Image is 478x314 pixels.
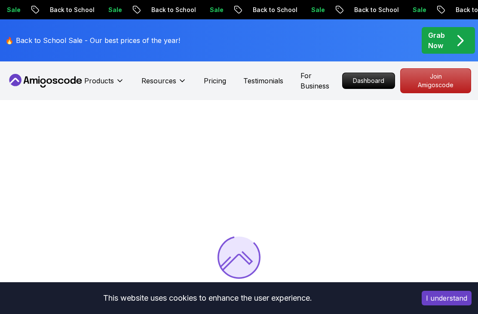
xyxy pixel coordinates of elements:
p: Resources [141,76,176,86]
p: Back to School [246,6,304,14]
button: Accept cookies [422,291,472,305]
div: This website uses cookies to enhance the user experience. [6,289,409,308]
button: Resources [141,76,187,93]
a: Join Amigoscode [400,68,471,93]
a: Dashboard [342,73,395,89]
p: Sale [101,6,129,14]
p: Back to School [43,6,101,14]
p: Grab Now [428,30,445,51]
a: Pricing [204,76,226,86]
p: Sale [203,6,230,14]
p: Back to School [144,6,203,14]
p: 🔥 Back to School Sale - Our best prices of the year! [5,35,180,46]
p: Products [84,76,114,86]
p: Back to School [347,6,406,14]
p: Join Amigoscode [401,69,471,93]
p: Dashboard [343,73,395,88]
a: For Business [300,70,342,91]
p: Sale [304,6,332,14]
p: Sale [406,6,433,14]
button: Products [84,76,124,93]
a: Testimonials [243,76,283,86]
